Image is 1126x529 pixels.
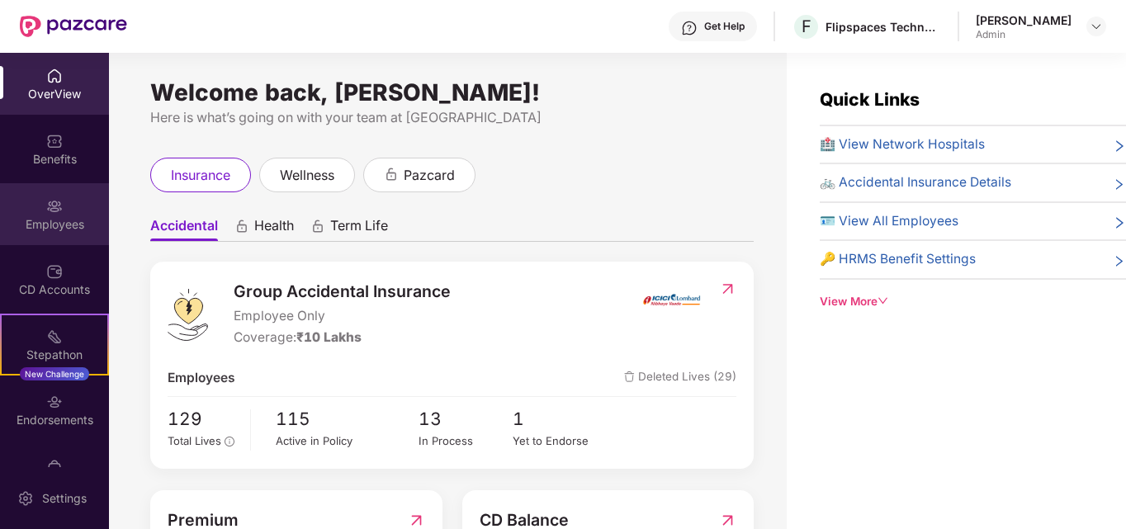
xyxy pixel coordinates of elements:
span: Total Lives [168,434,221,447]
div: Flipspaces Technology Labs Private Limited [826,19,941,35]
span: 🚲 Accidental Insurance Details [820,172,1011,192]
img: insurerIcon [641,279,703,320]
div: Welcome back, [PERSON_NAME]! [150,86,754,99]
div: animation [310,219,325,234]
img: svg+xml;base64,PHN2ZyBpZD0iRW1wbG95ZWVzIiB4bWxucz0iaHR0cDovL3d3dy53My5vcmcvMjAwMC9zdmciIHdpZHRoPS... [46,198,63,215]
div: Here is what’s going on with your team at [GEOGRAPHIC_DATA] [150,107,754,128]
span: Accidental [150,217,218,241]
span: 115 [276,405,418,432]
div: View More [820,293,1126,310]
div: Admin [976,28,1072,41]
div: [PERSON_NAME] [976,12,1072,28]
img: svg+xml;base64,PHN2ZyBpZD0iQmVuZWZpdHMiIHhtbG5zPSJodHRwOi8vd3d3LnczLm9yZy8yMDAwL3N2ZyIgd2lkdGg9Ij... [46,133,63,149]
span: Deleted Lives (29) [624,368,736,388]
div: animation [384,167,399,182]
div: Yet to Endorse [513,432,608,450]
span: Health [254,217,294,241]
div: New Challenge [20,367,89,380]
img: logo [168,289,208,341]
span: right [1113,215,1126,231]
div: Active in Policy [276,432,418,450]
span: right [1113,176,1126,192]
img: svg+xml;base64,PHN2ZyBpZD0iTXlfT3JkZXJzIiBkYXRhLW5hbWU9Ik15IE9yZGVycyIgeG1sbnM9Imh0dHA6Ly93d3cudz... [46,459,63,475]
span: ₹10 Lakhs [296,329,362,345]
span: Term Life [330,217,388,241]
div: Settings [37,490,92,507]
img: RedirectIcon [719,281,736,297]
img: svg+xml;base64,PHN2ZyBpZD0iRW5kb3JzZW1lbnRzIiB4bWxucz0iaHR0cDovL3d3dy53My5vcmcvMjAwMC9zdmciIHdpZH... [46,394,63,410]
img: svg+xml;base64,PHN2ZyBpZD0iRHJvcGRvd24tMzJ4MzIiIHhtbG5zPSJodHRwOi8vd3d3LnczLm9yZy8yMDAwL3N2ZyIgd2... [1090,20,1103,33]
span: 129 [168,405,239,432]
span: 🪪 View All Employees [820,211,958,231]
span: 13 [419,405,513,432]
div: In Process [419,432,513,450]
span: 🔑 HRMS Benefit Settings [820,249,976,269]
img: svg+xml;base64,PHN2ZyBpZD0iSGVscC0zMngzMiIgeG1sbnM9Imh0dHA6Ly93d3cudzMub3JnLzIwMDAvc3ZnIiB3aWR0aD... [681,20,698,36]
img: svg+xml;base64,PHN2ZyB4bWxucz0iaHR0cDovL3d3dy53My5vcmcvMjAwMC9zdmciIHdpZHRoPSIyMSIgaGVpZ2h0PSIyMC... [46,328,63,345]
img: deleteIcon [624,371,635,382]
span: insurance [171,165,230,186]
span: 1 [513,405,608,432]
span: Group Accidental Insurance [234,279,451,305]
span: info-circle [225,437,234,446]
span: right [1113,253,1126,269]
div: animation [234,219,249,234]
div: Get Help [704,20,745,33]
img: New Pazcare Logo [20,16,127,37]
span: Quick Links [820,89,920,110]
div: Coverage: [234,328,451,347]
img: svg+xml;base64,PHN2ZyBpZD0iSG9tZSIgeG1sbnM9Imh0dHA6Ly93d3cudzMub3JnLzIwMDAvc3ZnIiB3aWR0aD0iMjAiIG... [46,68,63,84]
div: Stepathon [2,347,107,363]
span: wellness [280,165,334,186]
span: F [802,17,811,36]
span: down [878,295,889,307]
img: svg+xml;base64,PHN2ZyBpZD0iQ0RfQWNjb3VudHMiIGRhdGEtbmFtZT0iQ0QgQWNjb3VudHMiIHhtbG5zPSJodHRwOi8vd3... [46,263,63,280]
span: Employees [168,368,235,388]
span: right [1113,138,1126,154]
span: pazcard [404,165,455,186]
span: Employee Only [234,306,451,326]
img: svg+xml;base64,PHN2ZyBpZD0iU2V0dGluZy0yMHgyMCIgeG1sbnM9Imh0dHA6Ly93d3cudzMub3JnLzIwMDAvc3ZnIiB3aW... [17,490,34,507]
span: 🏥 View Network Hospitals [820,135,985,154]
